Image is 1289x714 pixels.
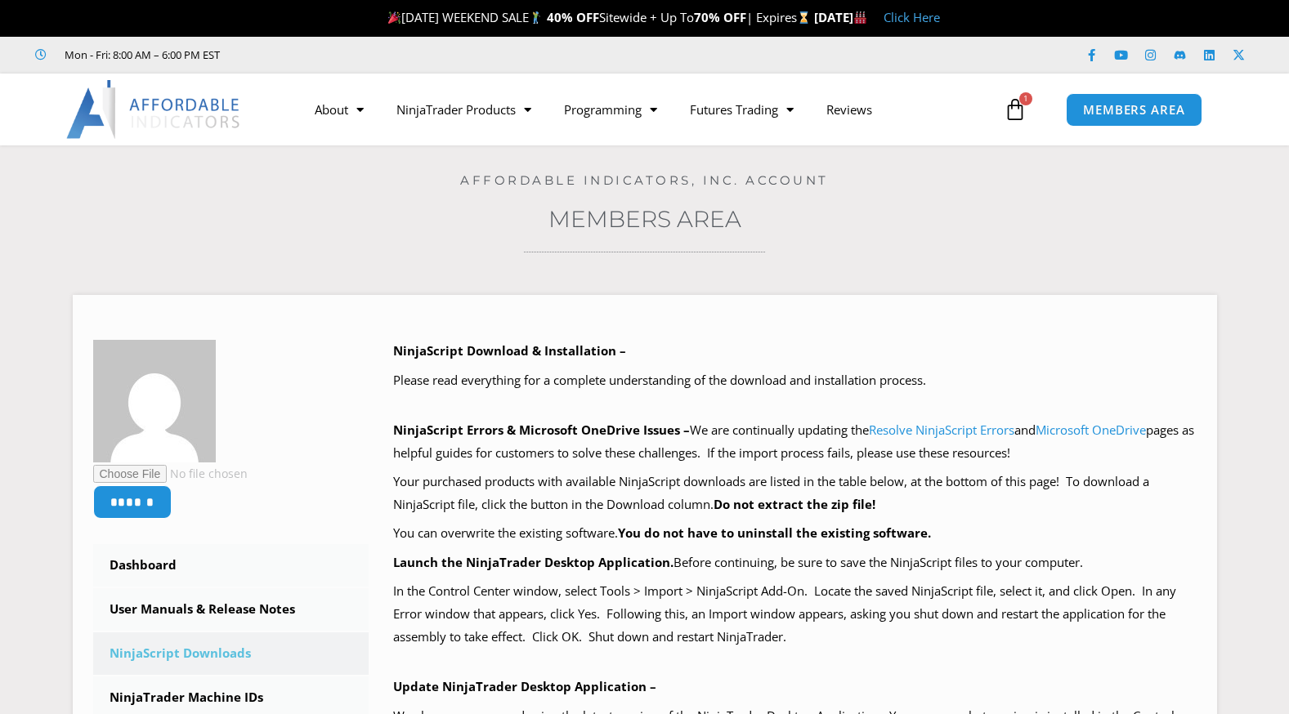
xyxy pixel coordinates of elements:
[298,91,380,128] a: About
[393,551,1197,574] p: Before continuing, be sure to save the NinjaScript files to your computer.
[884,9,940,25] a: Click Here
[393,342,626,359] b: NinjaScript Download & Installation –
[384,9,813,25] span: [DATE] WEEKEND SALE Sitewide + Up To | Expires
[798,11,810,24] img: ⌛
[618,524,931,541] b: You do not have to uninstall the existing software.
[674,91,810,128] a: Futures Trading
[393,471,1197,516] p: Your purchased products with available NinjaScript downloads are listed in the table below, at th...
[388,11,401,24] img: 🎉
[66,80,242,139] img: LogoAI | Affordable Indicators – NinjaTrader
[548,205,741,233] a: Members Area
[298,91,1000,128] nav: Menu
[694,9,746,25] strong: 70% OFF
[93,340,216,462] img: 06ff55a5b0eaf95e16e650e5a58f7014a0daa7be84368a156ded94ad01bb0b9f
[393,419,1197,465] p: We are continually updating the and pages as helpful guides for customers to solve these challeng...
[1036,422,1146,438] a: Microsoft OneDrive
[393,678,656,694] b: Update NinjaTrader Desktop Application –
[393,422,690,438] b: NinjaScript Errors & Microsoft OneDrive Issues –
[1083,104,1185,116] span: MEMBERS AREA
[460,172,829,188] a: Affordable Indicators, Inc. Account
[93,588,369,631] a: User Manuals & Release Notes
[979,86,1051,133] a: 1
[393,369,1197,392] p: Please read everything for a complete understanding of the download and installation process.
[548,91,674,128] a: Programming
[854,11,866,24] img: 🏭
[380,91,548,128] a: NinjaTrader Products
[393,580,1197,649] p: In the Control Center window, select Tools > Import > NinjaScript Add-On. Locate the saved NinjaS...
[1066,93,1202,127] a: MEMBERS AREA
[93,544,369,587] a: Dashboard
[243,47,488,63] iframe: Customer reviews powered by Trustpilot
[93,632,369,675] a: NinjaScript Downloads
[393,522,1197,545] p: You can overwrite the existing software.
[1019,92,1032,105] span: 1
[810,91,888,128] a: Reviews
[869,422,1014,438] a: Resolve NinjaScript Errors
[547,9,599,25] strong: 40% OFF
[60,45,220,65] span: Mon - Fri: 8:00 AM – 6:00 PM EST
[814,9,867,25] strong: [DATE]
[530,11,542,24] img: 🏌️‍♂️
[393,554,674,570] b: Launch the NinjaTrader Desktop Application.
[714,496,875,512] b: Do not extract the zip file!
